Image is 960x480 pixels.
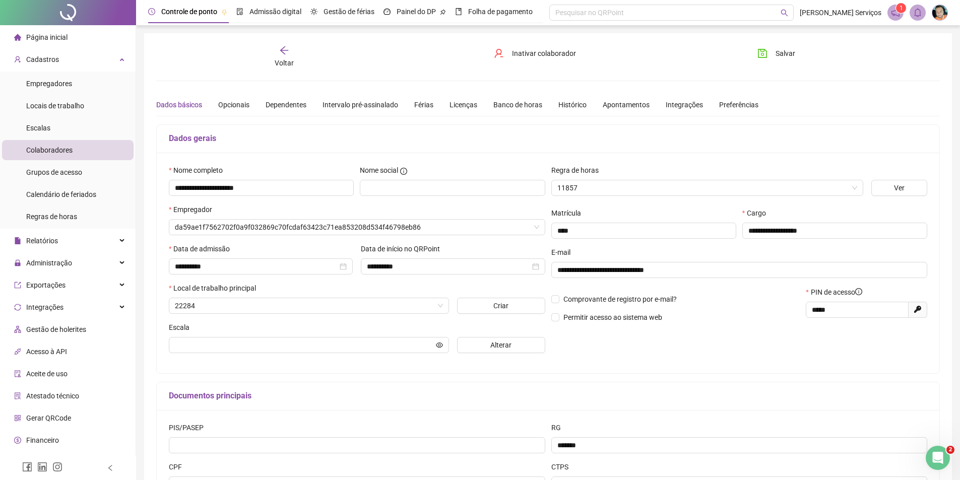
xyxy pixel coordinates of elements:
label: Empregador [169,204,219,215]
span: pushpin [440,9,446,15]
span: Gestão de férias [324,8,374,16]
div: Dados básicos [156,99,202,110]
span: 22284 [175,298,443,313]
label: CPF [169,461,188,472]
span: 1 [900,5,903,12]
span: info-circle [855,288,862,295]
span: Nome social [360,165,398,176]
div: Histórico [558,99,587,110]
label: Regra de horas [551,165,605,176]
label: CTPS [551,461,575,472]
h5: Dados gerais [169,132,927,145]
span: PIN de acesso [811,287,862,298]
span: Locais de trabalho [26,102,84,110]
span: Controle de ponto [161,8,217,16]
label: E-mail [551,247,577,258]
span: Painel do DP [397,8,436,16]
div: Férias [414,99,433,110]
span: Admissão digital [249,8,301,16]
span: Regras de horas [26,213,77,221]
span: pushpin [221,9,227,15]
span: Voltar [275,59,294,67]
label: Escala [169,322,196,333]
span: Salvar [776,48,795,59]
span: notification [891,8,900,17]
span: save [757,48,767,58]
span: Página inicial [26,33,68,41]
span: qrcode [14,415,21,422]
span: Alterar [490,339,511,351]
span: dashboard [383,8,391,15]
span: api [14,348,21,355]
span: Ver [894,182,905,193]
span: Acesso à API [26,348,67,356]
span: dollar [14,437,21,444]
span: arrow-left [279,45,289,55]
span: Gerar QRCode [26,414,71,422]
span: Empregadores [26,80,72,88]
div: Apontamentos [603,99,650,110]
span: Gestão de holerites [26,325,86,333]
div: Opcionais [218,99,249,110]
span: Integrações [26,303,63,311]
span: search [781,9,788,17]
label: Nome completo [169,165,229,176]
span: clock-circle [148,8,155,15]
span: home [14,34,21,41]
span: Aceite de uso [26,370,68,378]
span: Escalas [26,124,50,132]
span: Grupos de acesso [26,168,82,176]
span: Atestado técnico [26,392,79,400]
span: da59ae1f7562702f0a9f032869c70fcdaf63423c71ea853208d534f46798eb86 [175,220,539,235]
span: Colaboradores [26,146,73,154]
img: 16970 [932,5,947,20]
label: Data de início no QRPoint [361,243,446,254]
span: Inativar colaborador [512,48,576,59]
span: user-add [14,56,21,63]
div: Banco de horas [493,99,542,110]
label: RG [551,422,567,433]
span: 11857 [557,180,857,195]
span: Exportações [26,281,66,289]
div: Integrações [666,99,703,110]
span: left [107,464,114,471]
div: Preferências [719,99,758,110]
button: Salvar [750,45,803,61]
span: Cadastros [26,55,59,63]
span: eye [436,341,443,349]
span: 2 [946,446,954,454]
div: Intervalo pré-assinalado [323,99,398,110]
span: bell [913,8,922,17]
span: apartment [14,326,21,333]
span: Financeiro [26,436,59,444]
span: Permitir acesso ao sistema web [563,313,662,321]
span: book [455,8,462,15]
button: Criar [457,298,545,314]
span: audit [14,370,21,377]
div: Licenças [450,99,477,110]
span: Folha de pagamento [468,8,533,16]
h5: Documentos principais [169,390,927,402]
span: export [14,282,21,289]
span: info-circle [400,168,407,175]
span: Criar [493,300,508,311]
label: Cargo [742,208,773,219]
span: file [14,237,21,244]
button: Inativar colaborador [486,45,584,61]
span: file-done [236,8,243,15]
span: sun [310,8,317,15]
span: instagram [52,462,62,472]
span: facebook [22,462,32,472]
label: PIS/PASEP [169,422,210,433]
iframe: Intercom live chat [926,446,950,470]
span: Comprovante de registro por e-mail? [563,295,677,303]
span: lock [14,259,21,266]
span: [PERSON_NAME] Serviços [800,7,881,18]
button: Ver [871,180,927,196]
span: sync [14,304,21,311]
span: solution [14,392,21,399]
span: Administração [26,259,72,267]
label: Matrícula [551,208,588,219]
span: linkedin [37,462,47,472]
span: user-delete [494,48,504,58]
